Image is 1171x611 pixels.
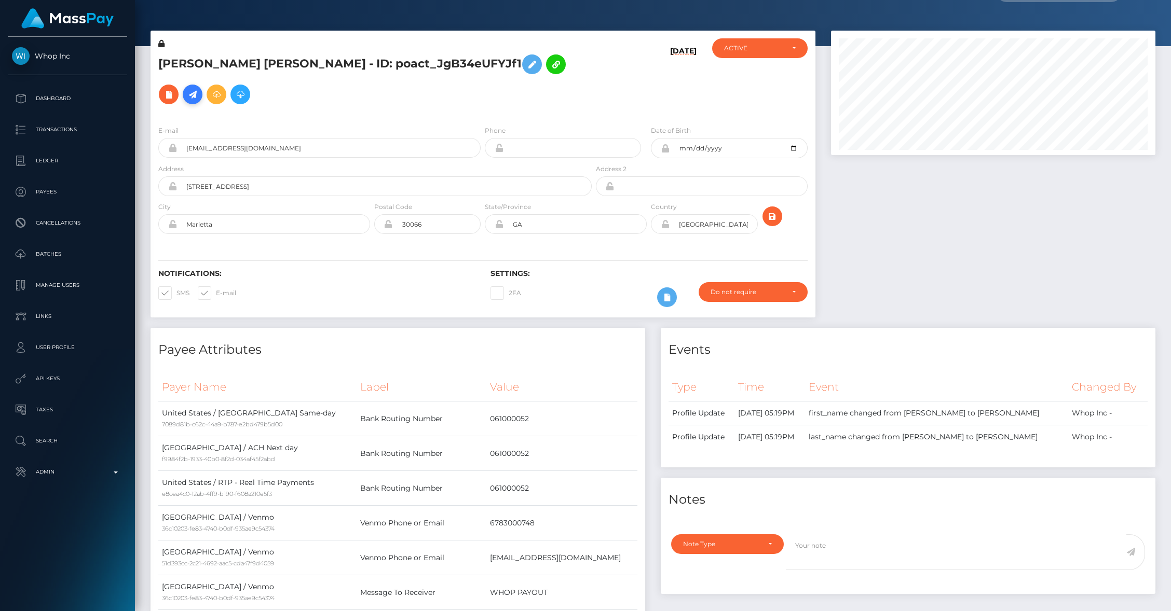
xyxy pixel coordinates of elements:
[158,49,586,109] h5: [PERSON_NAME] [PERSON_NAME] - ID: poact_JgB34eUFYJf1
[158,126,179,135] label: E-mail
[683,540,760,548] div: Note Type
[374,202,412,212] label: Postal Code
[669,425,734,449] td: Profile Update
[486,401,637,436] td: 061000052
[158,286,189,300] label: SMS
[651,126,691,135] label: Date of Birth
[12,47,30,65] img: Whop Inc
[1068,373,1148,401] th: Changed By
[734,401,805,425] td: [DATE] 05:19PM
[8,86,127,112] a: Dashboard
[158,540,357,575] td: [GEOGRAPHIC_DATA] / Venmo
[669,491,1148,509] h4: Notes
[486,540,637,575] td: [EMAIL_ADDRESS][DOMAIN_NAME]
[158,341,637,359] h4: Payee Attributes
[486,373,637,401] th: Value
[805,401,1068,425] td: first_name changed from [PERSON_NAME] to [PERSON_NAME]
[491,286,521,300] label: 2FA
[158,373,357,401] th: Payer Name
[8,459,127,485] a: Admin
[12,309,123,324] p: Links
[8,366,127,392] a: API Keys
[162,421,282,428] small: 7089d81b-c62c-44a9-b787-e2bd479b5d00
[162,525,275,532] small: 36c10203-fe83-4740-b0df-935ae9c54374
[669,401,734,425] td: Profile Update
[596,164,627,174] label: Address 2
[162,455,275,463] small: f9984f2b-1933-40b0-8f2d-034af45f2abd
[12,122,123,137] p: Transactions
[8,335,127,360] a: User Profile
[12,246,123,262] p: Batches
[671,534,784,554] button: Note Type
[8,179,127,205] a: Payees
[711,288,784,296] div: Do not require
[12,215,123,231] p: Cancellations
[486,506,637,540] td: 6783000748
[8,51,127,61] span: Whop Inc
[805,373,1068,401] th: Event
[651,202,677,212] label: Country
[8,272,127,298] a: Manage Users
[158,471,357,506] td: United States / RTP - Real Time Payments
[158,401,357,436] td: United States / [GEOGRAPHIC_DATA] Same-day
[486,575,637,610] td: WHOP PAYOUT
[12,433,123,449] p: Search
[158,506,357,540] td: [GEOGRAPHIC_DATA] / Venmo
[158,202,171,212] label: City
[734,373,805,401] th: Time
[669,373,734,401] th: Type
[1068,425,1148,449] td: Whop Inc -
[485,202,531,212] label: State/Province
[357,540,486,575] td: Venmo Phone or Email
[8,148,127,174] a: Ledger
[198,286,236,300] label: E-mail
[162,490,272,497] small: e8cea4c0-12ab-4ff9-b190-f608a210e5f3
[357,575,486,610] td: Message To Receiver
[12,371,123,386] p: API Keys
[8,210,127,236] a: Cancellations
[12,153,123,169] p: Ledger
[486,436,637,471] td: 061000052
[8,303,127,329] a: Links
[699,282,808,302] button: Do not require
[357,401,486,436] td: Bank Routing Number
[158,575,357,610] td: [GEOGRAPHIC_DATA] / Venmo
[724,44,783,52] div: ACTIVE
[158,269,475,278] h6: Notifications:
[357,471,486,506] td: Bank Routing Number
[21,8,114,29] img: MassPay Logo
[486,471,637,506] td: 061000052
[1068,401,1148,425] td: Whop Inc -
[712,38,807,58] button: ACTIVE
[734,425,805,449] td: [DATE] 05:19PM
[670,47,697,113] h6: [DATE]
[805,425,1068,449] td: last_name changed from [PERSON_NAME] to [PERSON_NAME]
[12,277,123,293] p: Manage Users
[357,373,486,401] th: Label
[8,428,127,454] a: Search
[12,184,123,200] p: Payees
[183,85,202,104] a: Initiate Payout
[158,436,357,471] td: [GEOGRAPHIC_DATA] / ACH Next day
[158,164,184,174] label: Address
[8,117,127,143] a: Transactions
[8,397,127,423] a: Taxes
[357,436,486,471] td: Bank Routing Number
[8,241,127,267] a: Batches
[491,269,807,278] h6: Settings:
[162,560,274,567] small: 51d393cc-2c21-4692-aac5-cda47f9d4059
[12,464,123,480] p: Admin
[485,126,506,135] label: Phone
[162,594,275,602] small: 36c10203-fe83-4740-b0df-935ae9c54374
[12,91,123,106] p: Dashboard
[357,506,486,540] td: Venmo Phone or Email
[669,341,1148,359] h4: Events
[12,402,123,418] p: Taxes
[12,340,123,355] p: User Profile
